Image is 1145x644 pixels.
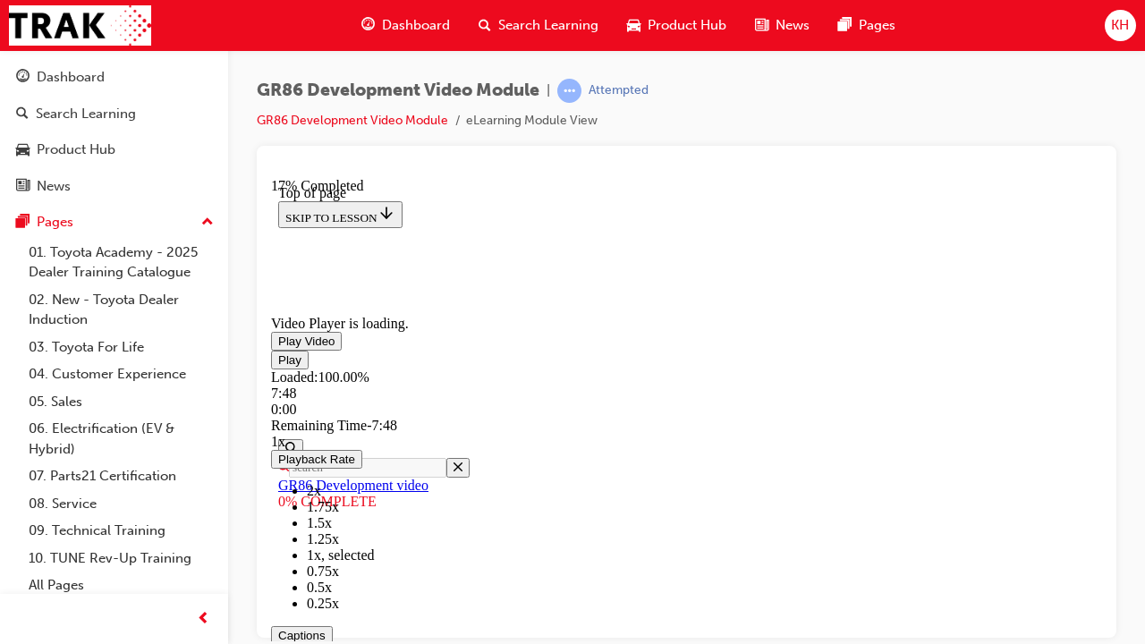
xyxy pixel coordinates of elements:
span: car-icon [627,14,640,37]
span: news-icon [16,179,30,195]
span: GR86 Development Video Module [257,80,539,101]
span: Pages [859,15,895,36]
span: pages-icon [16,215,30,231]
span: Product Hub [648,15,726,36]
a: 02. New - Toyota Dealer Induction [21,286,221,334]
a: pages-iconPages [824,7,910,44]
div: Dashboard [37,67,105,88]
span: search-icon [16,106,29,123]
span: news-icon [755,14,768,37]
a: 05. Sales [21,388,221,416]
a: 06. Electrification (EV & Hybrid) [21,415,221,462]
span: | [547,80,550,101]
span: guage-icon [16,70,30,86]
button: DashboardSearch LearningProduct HubNews [7,57,221,206]
a: news-iconNews [741,7,824,44]
button: Pages [7,206,221,239]
a: 10. TUNE Rev-Up Training [21,545,221,572]
div: Attempted [589,82,649,99]
div: Product Hub [37,140,115,160]
a: 04. Customer Experience [21,360,221,388]
span: search-icon [479,14,491,37]
a: guage-iconDashboard [347,7,464,44]
a: All Pages [21,572,221,599]
span: prev-icon [197,608,210,631]
a: 03. Toyota For Life [21,334,221,361]
a: search-iconSearch Learning [464,7,613,44]
span: up-icon [201,211,214,234]
a: Search Learning [7,97,221,131]
span: learningRecordVerb_ATTEMPT-icon [557,79,581,103]
a: 01. Toyota Academy - 2025 Dealer Training Catalogue [21,239,221,286]
span: guage-icon [361,14,375,37]
div: News [37,176,71,197]
a: 09. Technical Training [21,517,221,545]
span: KH [1111,15,1129,36]
a: News [7,170,221,203]
a: 07. Parts21 Certification [21,462,221,490]
span: News [776,15,810,36]
span: Dashboard [382,15,450,36]
a: Dashboard [7,61,221,94]
a: Product Hub [7,133,221,166]
div: Search Learning [36,104,136,124]
li: eLearning Module View [466,111,598,131]
img: Trak [9,5,151,46]
button: KH [1105,10,1136,41]
a: GR86 Development Video Module [257,113,448,128]
span: car-icon [16,142,30,158]
a: car-iconProduct Hub [613,7,741,44]
span: pages-icon [838,14,852,37]
span: Search Learning [498,15,598,36]
a: 08. Service [21,490,221,518]
div: Pages [37,212,73,233]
